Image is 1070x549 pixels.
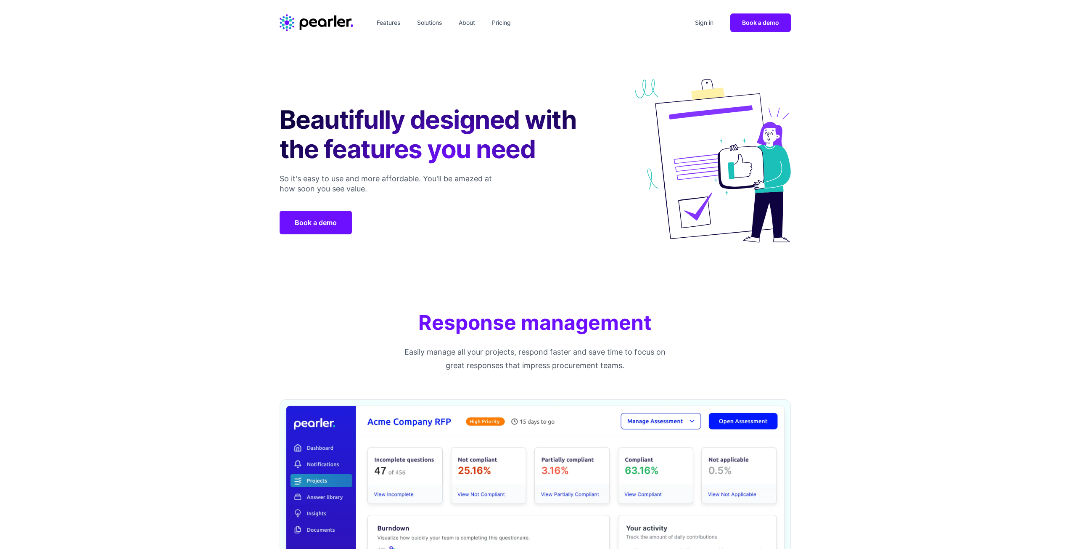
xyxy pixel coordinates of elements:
h2: Response management [401,310,670,335]
p: Easily manage all your projects, respond faster and save time to focus on great responses that im... [401,345,670,372]
a: Features [373,16,404,29]
a: Pricing [489,16,514,29]
a: Solutions [414,16,445,29]
a: Book a demo [730,13,791,32]
h1: Beautifully designed with the features you need [280,105,618,164]
span: Book a demo [742,19,779,26]
a: Sign in [692,16,717,29]
a: Home [280,14,353,31]
img: picture [635,79,791,243]
a: Book a demo [280,211,352,234]
p: So it's easy to use and more affordable. You'll be amazed at how soon you see value. [280,174,618,194]
a: About [455,16,478,29]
